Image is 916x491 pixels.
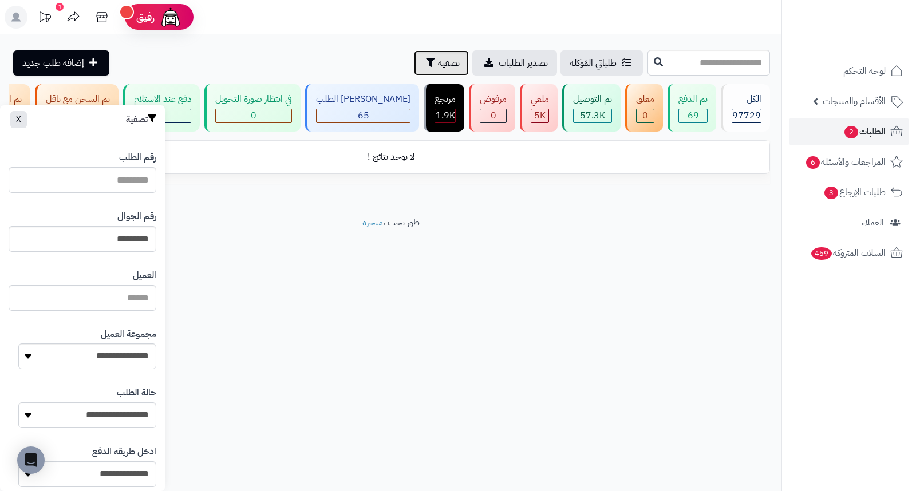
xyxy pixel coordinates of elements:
[678,93,708,106] div: تم الدفع
[101,328,156,341] label: مجموعة العميل
[570,56,617,70] span: طلباتي المُوكلة
[121,84,202,132] a: دفع عند الاستلام 0
[467,84,518,132] a: مرفوض 0
[421,84,467,132] a: مرتجع 1.9K
[732,93,761,106] div: الكل
[718,84,772,132] a: الكل97729
[13,50,109,76] a: إضافة طلب جديد
[499,56,548,70] span: تصدير الطلبات
[10,111,27,128] button: X
[126,114,156,125] h3: تصفية
[636,93,654,106] div: معلق
[823,93,886,109] span: الأقسام والمنتجات
[642,109,648,122] span: 0
[637,109,654,122] div: 0
[133,269,156,282] label: العميل
[46,93,110,106] div: تم الشحن مع ناقل
[362,216,383,229] a: متجرة
[789,179,909,206] a: طلبات الإرجاع3
[843,63,886,79] span: لوحة التحكم
[317,109,410,122] div: 65
[823,184,886,200] span: طلبات الإرجاع
[435,93,456,106] div: مرتجع
[136,10,155,24] span: رفيق
[789,209,909,236] a: العملاء
[824,187,838,199] span: 3
[30,6,59,31] a: تحديثات المنصة
[665,84,718,132] a: تم الدفع 69
[134,93,191,106] div: دفع عند الاستلام
[623,84,665,132] a: معلق 0
[22,56,84,70] span: إضافة طلب جديد
[679,109,707,122] div: 69
[810,245,886,261] span: السلات المتروكة
[789,148,909,176] a: المراجعات والأسئلة6
[789,57,909,85] a: لوحة التحكم
[438,56,460,70] span: تصفية
[216,109,291,122] div: 0
[574,109,611,122] div: 57277
[806,156,820,169] span: 6
[117,210,156,223] label: رقم الجوال
[17,446,45,474] div: Open Intercom Messenger
[16,113,21,125] span: X
[560,84,623,132] a: تم التوصيل 57.3K
[838,30,905,54] img: logo-2.png
[560,50,643,76] a: طلباتي المُوكلة
[303,84,421,132] a: [PERSON_NAME] الطلب 65
[531,109,548,122] div: 5018
[491,109,496,122] span: 0
[789,239,909,267] a: السلات المتروكة459
[531,93,549,106] div: ملغي
[435,109,455,122] div: 1858
[117,386,156,399] label: حالة الطلب
[843,124,886,140] span: الطلبات
[534,109,546,122] span: 5K
[732,109,761,122] span: 97729
[316,93,410,106] div: [PERSON_NAME] الطلب
[862,215,884,231] span: العملاء
[251,109,256,122] span: 0
[56,3,64,11] div: 1
[844,126,858,138] span: 2
[414,50,469,76] button: تصفية
[518,84,560,132] a: ملغي 5K
[12,141,769,173] td: لا توجد نتائج !
[215,93,292,106] div: في انتظار صورة التحويل
[202,84,303,132] a: في انتظار صورة التحويل 0
[92,445,156,458] label: ادخل طريقه الدفع
[358,109,369,122] span: 65
[811,247,832,260] span: 459
[688,109,699,122] span: 69
[159,6,182,29] img: ai-face.png
[480,93,507,106] div: مرفوض
[805,154,886,170] span: المراجعات والأسئلة
[789,118,909,145] a: الطلبات2
[119,151,156,164] label: رقم الطلب
[480,109,506,122] div: 0
[472,50,557,76] a: تصدير الطلبات
[33,84,121,132] a: تم الشحن مع ناقل 7.2K
[580,109,605,122] span: 57.3K
[573,93,612,106] div: تم التوصيل
[436,109,455,122] span: 1.9K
